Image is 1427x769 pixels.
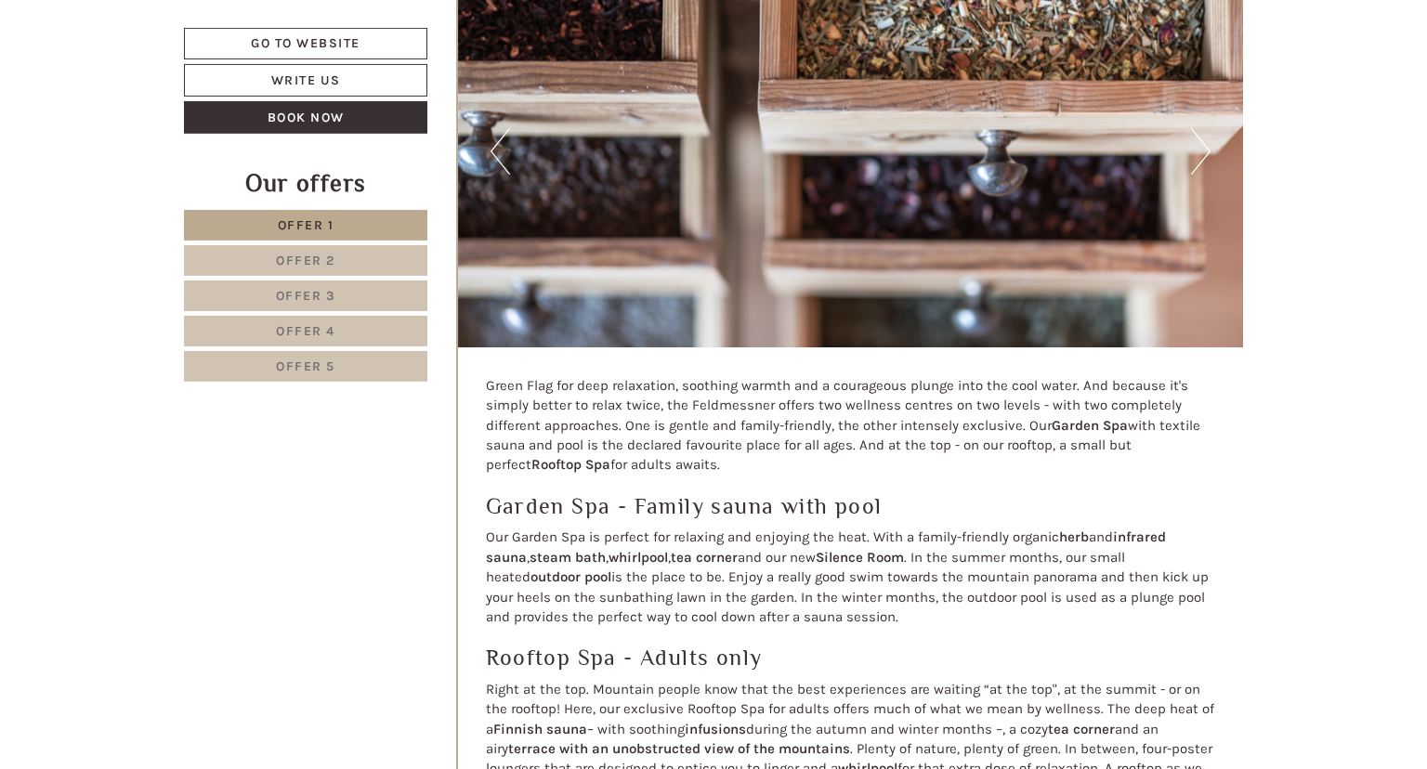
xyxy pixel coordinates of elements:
[276,358,335,374] span: Offer 5
[486,549,527,566] strong: sauna
[508,740,850,757] strong: terrace with an unobstructed view of the mountains
[486,494,1216,518] h3: Garden Spa - Family sauna with pool
[609,549,668,566] strong: whirlpool
[333,14,398,46] div: [DATE]
[671,549,738,566] strong: tea corner
[276,288,336,304] span: Offer 3
[1059,528,1089,545] strong: herb
[184,64,427,97] a: Write us
[28,90,216,103] small: 20:40
[1113,528,1166,545] strong: infrared
[486,376,1216,476] p: Green Flag for deep relaxation, soothing warmth and a courageous plunge into the cool water. And ...
[486,528,1216,627] p: Our Garden Spa is perfect for relaxing and enjoying the heat. With a family-friendly organic and ...
[28,54,216,69] div: Hotel B&B Feldmessner
[1191,128,1211,175] button: Next
[278,217,334,233] span: Offer 1
[14,50,225,107] div: Hello, how can we help you?
[493,721,587,737] strong: Finnish sauna
[530,549,606,566] strong: steam bath
[816,549,904,566] strong: Silence Room
[530,568,611,585] strong: outdoor pool
[184,28,427,59] a: Go to website
[531,456,610,473] strong: Rooftop Spa
[184,166,427,201] div: Our offers
[633,489,730,522] button: Send
[276,323,335,339] span: Offer 4
[486,645,1216,670] h3: Rooftop Spa - Adults only
[685,721,746,737] strong: infusions
[184,101,427,134] a: Book now
[491,128,510,175] button: Previous
[276,253,335,268] span: Offer 2
[1052,417,1128,434] strong: Garden Spa
[1048,721,1115,737] strong: tea corner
